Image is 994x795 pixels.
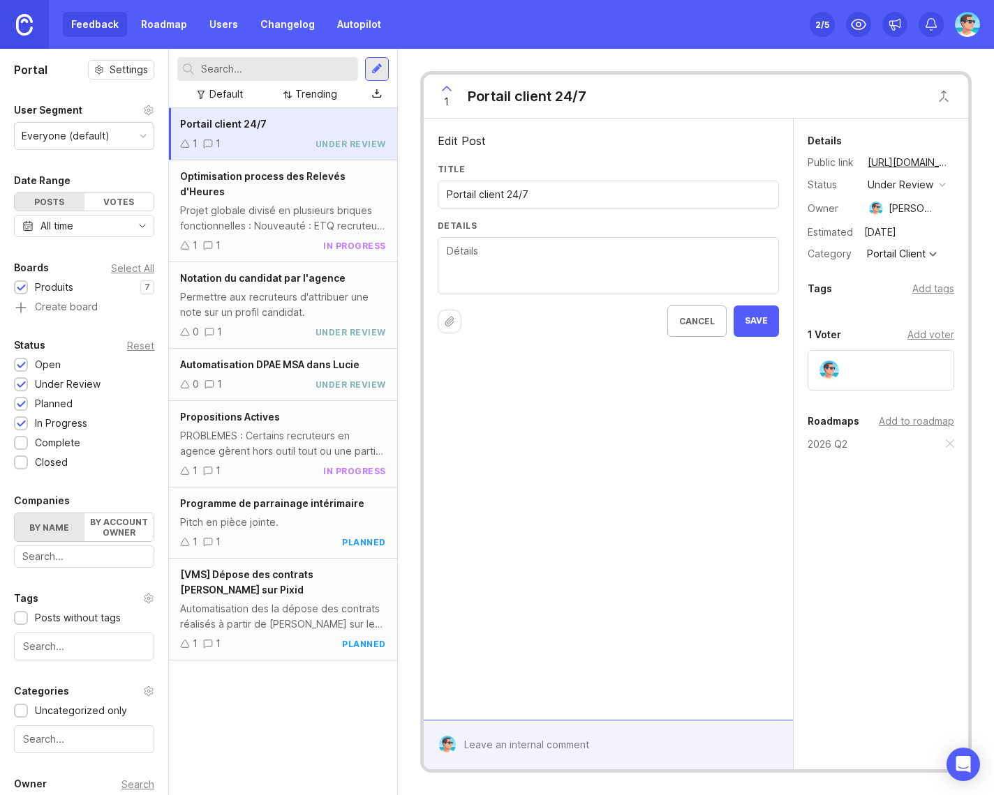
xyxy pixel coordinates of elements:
[180,118,267,130] span: Portail client 24/7
[217,377,222,392] div: 1
[14,302,154,315] a: Create board
[35,455,68,470] div: Closed
[819,361,839,380] img: Benjamin Hareau
[907,327,954,342] div: Add voter
[110,63,148,77] span: Settings
[35,703,127,718] div: Uncategorized only
[127,342,154,349] div: Reset
[868,177,933,192] div: under review
[193,238,198,253] div: 1
[88,60,154,79] button: Settings
[316,138,386,150] div: under review
[14,172,71,189] div: Date Range
[16,14,33,36] img: Canny Home
[180,411,280,423] span: Propositions Actives
[180,568,313,596] span: [VMS] Dépose des contrats [PERSON_NAME] sur Pixid
[808,437,847,452] a: 2026 Q2
[14,337,45,354] div: Status
[23,732,145,747] input: Search...
[193,324,199,340] div: 0
[180,515,386,530] div: Pitch en pièce jointe.
[869,202,883,215] img: Benjamin Hareau
[867,249,926,259] div: Portail Client
[216,636,221,651] div: 1
[121,780,154,788] div: Search
[216,238,221,253] div: 1
[169,401,397,487] a: Propositions ActivesPROBLEMES : Certains recruteurs en agence gèrent hors outil tout ou une parti...
[808,177,856,192] div: Status
[169,262,397,349] a: Notation du candidat par l'agencePermettre aux recruteurs d'attribuer une note sur un profil cand...
[193,377,199,392] div: 0
[180,497,364,509] span: Programme de parrainage intérimaire
[35,610,121,626] div: Posts without tags
[438,163,779,175] label: Title
[15,513,84,541] label: By name
[14,590,38,607] div: Tags
[860,223,900,241] div: [DATE]
[209,86,243,102] div: Default
[947,748,980,781] div: Open Intercom Messenger
[955,12,980,37] img: Benjamin Hareau
[438,736,457,754] img: Benjamin Hareau
[169,160,397,262] a: Optimisation process des Relevés d'HeuresProjet globale divisé en plusieurs briques fonctionnelle...
[912,281,954,296] div: Add tags
[35,416,87,431] div: In Progress
[808,201,856,216] div: Owner
[180,358,359,370] span: Automatisation DPAE MSA dans Lucie
[35,435,80,450] div: Complete
[144,282,150,293] p: 7
[808,413,859,430] div: Roadmaps
[815,15,829,34] div: 2 /5
[667,305,727,337] button: Cancel
[329,12,390,37] a: Autopilot
[84,513,154,541] label: By account owner
[180,428,386,459] div: PROBLEMES : Certains recruteurs en agence gèrent hors outil tout ou une partie de leurs propositi...
[180,601,386,632] div: Automatisation des la dépose des contrats réalisés à partir de [PERSON_NAME] sur le VMS Pixid
[444,94,449,109] span: 1
[193,636,198,651] div: 1
[438,132,779,149] div: Edit Post
[438,220,779,232] label: Details
[15,193,84,211] div: Posts
[22,549,146,564] input: Search...
[193,534,198,550] div: 1
[808,326,841,343] div: 1 Voter
[169,559,397,660] a: [VMS] Dépose des contrats [PERSON_NAME] sur PixidAutomatisation des la dépose des contrats réalis...
[193,136,198,151] div: 1
[14,775,47,792] div: Owner
[193,463,198,478] div: 1
[323,240,386,252] div: in progress
[323,465,386,477] div: in progress
[35,377,101,392] div: Under Review
[808,227,853,237] div: Estimated
[22,128,110,144] div: Everyone (default)
[180,289,386,320] div: Permettre aux recruteurs d'attribuer une note sur un profil candidat.
[808,280,832,297] div: Tags
[133,12,195,37] a: Roadmap
[679,316,715,326] span: Cancel
[810,12,835,37] button: 2/5
[180,170,346,197] span: Optimisation process des Relevés d'Heures
[252,12,323,37] a: Changelog
[447,187,770,202] input: Titre
[216,534,221,550] div: 1
[180,272,346,284] span: Notation du candidat par l'agence
[23,639,145,654] input: Search...
[35,396,73,411] div: Planned
[14,492,70,509] div: Companies
[734,305,779,337] button: Save
[14,259,49,276] div: Boards
[217,324,222,340] div: 1
[201,61,353,77] input: Search...
[879,414,954,429] div: Add to roadmap
[216,136,221,151] div: 1
[131,220,154,232] svg: toggle icon
[169,108,397,160] a: Portail client 24/711under review
[201,12,246,37] a: Users
[808,246,856,262] div: Category
[468,86,586,106] div: Portail client 24/7
[745,315,768,327] span: Save
[14,61,47,78] h1: Portal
